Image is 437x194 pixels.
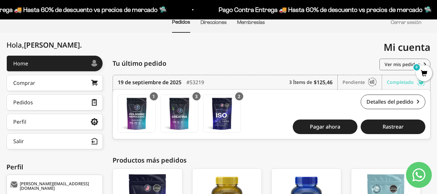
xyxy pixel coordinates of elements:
[203,95,241,132] img: Translation missing: es.Proteína Aislada (ISO) - Vanilla / 2 libras (910g)
[6,94,103,110] a: Pedidos
[384,40,431,54] span: Mi cuenta
[391,19,421,25] a: Cerrar sesión
[413,63,421,71] mark: 0
[379,59,431,70] a: Ver mis pedidos
[13,139,24,144] div: Salir
[80,40,82,50] span: .
[6,133,103,149] button: Salir
[237,19,265,25] a: Membresías
[118,95,156,132] a: Colágeno Hidrolizado
[201,19,227,25] a: Direcciones
[293,120,357,134] a: Pagar ahora
[186,75,204,89] div: #53219
[343,75,382,89] div: Pendiente
[361,95,425,109] a: Detalles del pedido
[289,75,338,89] div: 3 Ítems de
[387,75,425,89] div: Completado
[314,78,333,86] b: $125,46
[192,92,201,100] div: 3
[203,95,241,132] a: Proteína Aislada (ISO) - Vanilla / 2 libras (910g)
[235,92,243,100] div: 2
[6,75,103,91] a: Comprar
[160,95,198,132] a: Creatina Monohidrato
[13,61,28,66] div: Home
[113,59,166,68] span: Tu último pedido
[150,92,158,100] div: 1
[6,55,103,72] a: Home
[118,95,155,132] img: Translation missing: es.Colágeno Hidrolizado
[118,78,181,86] time: 19 de septiembre de 2025
[383,124,404,129] span: Rastrear
[13,119,26,124] div: Perfil
[161,95,198,132] img: Translation missing: es.Creatina Monohidrato
[24,40,82,50] span: [PERSON_NAME]
[6,114,103,130] a: Perfil
[13,100,33,105] div: Pedidos
[13,80,35,86] div: Comprar
[172,19,190,25] a: Pedidos
[361,120,425,134] button: Rastrear
[43,5,256,15] p: Pago Contra Entrega 🚚 Hasta 60% de descuento vs precios de mercado 🛸
[10,181,98,190] div: [PERSON_NAME][EMAIL_ADDRESS][DOMAIN_NAME]
[113,155,431,165] div: Productos más pedidos
[6,41,82,49] div: Hola,
[6,162,103,172] div: Perfil
[416,70,432,77] a: 0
